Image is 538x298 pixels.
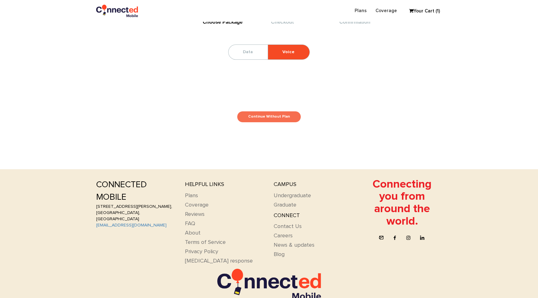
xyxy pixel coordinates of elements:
[371,5,401,17] a: Coverage
[229,45,267,59] a: Data
[274,213,353,219] h4: Connect
[274,252,285,257] a: Blog
[274,233,293,239] a: Careers
[362,179,442,228] h3: Connecting you from around the world.
[185,202,209,208] a: Coverage
[185,230,201,236] a: About
[96,223,167,227] a: [EMAIL_ADDRESS][DOMAIN_NAME]
[274,193,311,198] a: Undergraduate
[96,216,176,222] div: [GEOGRAPHIC_DATA]
[274,202,296,208] a: Graduate
[507,268,538,298] iframe: Chat Widget
[185,258,253,264] a: [MEDICAL_DATA] response
[271,19,294,25] span: Checkout
[339,19,370,25] span: Confirmation
[96,210,176,216] div: [GEOGRAPHIC_DATA],
[185,249,218,254] a: Privacy Policy
[350,5,371,17] a: Plans
[96,179,176,203] div: ConnectED Mobile
[406,7,437,16] a: Your Cart (1)
[274,242,314,248] a: News & updates
[237,111,301,123] a: Continue Without Plan
[185,212,205,217] a: Reviews
[185,240,226,245] a: Terms of Service
[268,45,309,59] a: Voice
[96,203,176,210] div: [STREET_ADDRESS][PERSON_NAME],
[185,193,198,198] a: Plans
[274,224,302,229] a: Contact Us
[185,221,195,226] a: FAQ
[203,19,243,25] span: Choose Package
[274,182,353,188] h4: Campus
[185,182,264,188] h4: Helpful links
